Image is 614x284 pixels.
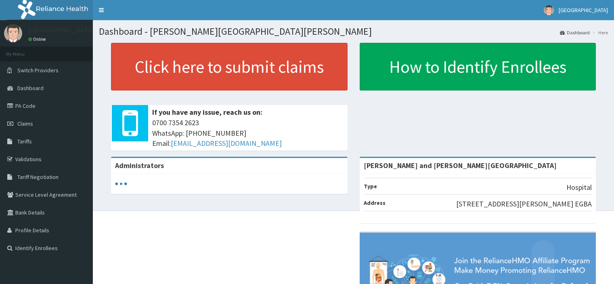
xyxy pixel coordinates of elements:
span: 0700 7354 2623 WhatsApp: [PHONE_NUMBER] Email: [152,118,344,149]
a: Online [28,36,48,42]
a: [EMAIL_ADDRESS][DOMAIN_NAME] [171,139,282,148]
strong: [PERSON_NAME] and [PERSON_NAME][GEOGRAPHIC_DATA] [364,161,557,170]
h1: Dashboard - [PERSON_NAME][GEOGRAPHIC_DATA][PERSON_NAME] [99,26,608,37]
b: If you have any issue, reach us on: [152,107,262,117]
a: Click here to submit claims [111,43,348,90]
b: Type [364,183,377,190]
svg: audio-loading [115,178,127,190]
span: Dashboard [17,84,44,92]
p: [GEOGRAPHIC_DATA] [28,26,95,34]
b: Administrators [115,161,164,170]
span: Claims [17,120,33,127]
span: Tariff Negotiation [17,173,59,181]
li: Here [591,29,608,36]
p: Hospital [566,182,592,193]
a: Dashboard [560,29,590,36]
img: User Image [4,24,22,42]
p: [STREET_ADDRESS][PERSON_NAME] EGBA [456,199,592,209]
span: [GEOGRAPHIC_DATA] [559,6,608,14]
a: How to Identify Enrollees [360,43,596,90]
span: Switch Providers [17,67,59,74]
img: User Image [544,5,554,15]
span: Tariffs [17,138,32,145]
b: Address [364,199,386,206]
